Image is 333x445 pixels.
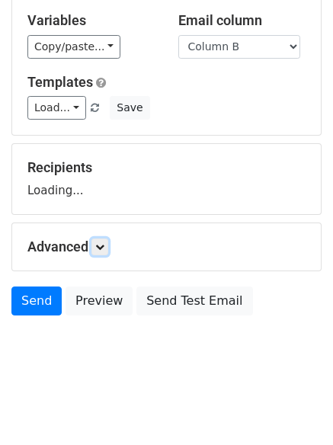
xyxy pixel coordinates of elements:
[27,96,86,120] a: Load...
[27,239,306,255] h5: Advanced
[257,372,333,445] iframe: Chat Widget
[11,287,62,315] a: Send
[104,320,249,342] div: Send a test email to yourself
[27,12,155,29] h5: Variables
[27,159,306,176] h5: Recipients
[66,287,133,315] a: Preview
[178,12,306,29] h5: Email column
[27,74,93,90] a: Templates
[110,96,149,120] button: Save
[27,35,120,59] a: Copy/paste...
[27,159,306,199] div: Loading...
[136,287,252,315] a: Send Test Email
